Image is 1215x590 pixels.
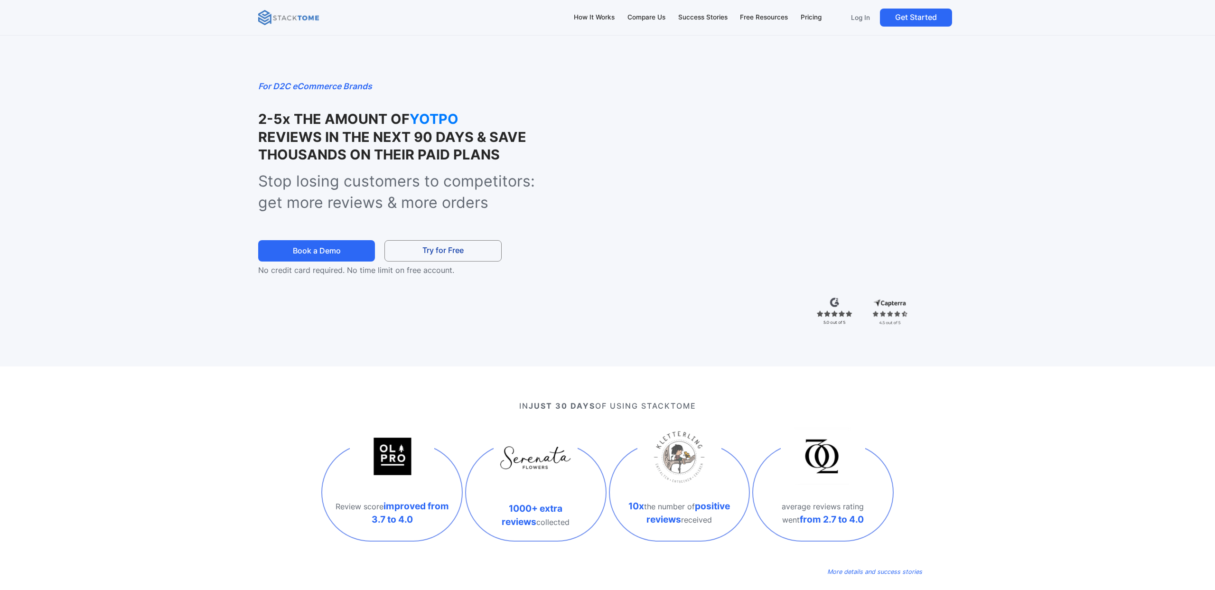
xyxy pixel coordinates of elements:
p: Stop losing customers to competitors: get more reviews & more orders [258,171,559,214]
img: serenata logo [494,418,578,502]
em: For D2C eCommerce Brands [258,81,372,91]
a: Pricing [796,8,826,28]
a: Log In [845,9,876,27]
div: Free Resources [740,12,788,23]
a: Book a Demo [258,240,375,262]
p: IN OF USING STACKTOME [293,400,922,412]
img: Kletterling Holzspielzeug logo [637,416,721,500]
div: Success Stories [678,12,728,23]
img: olpro logo [350,416,434,500]
p: No credit card required. No time limit on free account. [258,264,518,276]
strong: improved from 3.7 to 4.0 [372,500,449,525]
strong: 1000+ extra reviews [502,503,562,527]
strong: 10x [628,500,644,512]
iframe: StackTome- product_demo 07.24 - 1.3x speed (1080p) [579,80,957,292]
p: average reviews rating went [763,500,883,526]
strong: JUST 30 DAYS [529,401,595,411]
strong: YOTPO [410,110,505,128]
img: god save queens logo [781,416,865,500]
div: Pricing [801,12,822,23]
p: Review score [332,500,452,526]
strong: REVIEWS IN THE NEXT 90 DAYS & SAVE THOUSANDS ON THEIR PAID PLANS [258,129,526,163]
em: More details and success stories [827,568,922,575]
a: Compare Us [623,8,670,28]
a: More details and success stories [827,564,922,578]
a: Get Started [880,9,952,27]
p: the number of received [619,500,740,526]
div: How It Works [574,12,615,23]
div: Compare Us [627,12,665,23]
strong: from 2.7 to 4.0 [800,514,864,525]
a: Try for Free [384,240,501,262]
strong: 2-5x THE AMOUNT OF [258,111,410,127]
a: Free Resources [736,8,793,28]
a: Success Stories [673,8,732,28]
p: Log In [851,13,870,22]
strong: positive reviews [646,500,730,525]
a: How It Works [570,8,619,28]
p: collected [476,502,596,528]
